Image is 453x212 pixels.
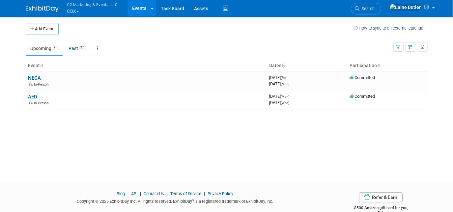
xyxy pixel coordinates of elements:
span: | [165,191,169,196]
a: NECA [28,75,41,81]
a: Contact Us [144,191,164,196]
span: (Mon) [281,82,290,86]
span: (Mon) [281,95,290,98]
a: How to sync to an external calendar... [354,26,428,31]
span: (Fri) [281,76,286,80]
span: Committed [350,75,375,80]
a: Sort by Start Date [282,63,285,68]
span: In-Person [34,82,51,87]
span: [DATE] [269,94,292,99]
a: AED [28,94,38,100]
span: [DATE] [269,81,290,86]
span: [DATE] [269,100,290,105]
th: Dates [267,60,347,71]
span: Search [360,6,375,11]
span: | [138,191,143,196]
span: - [291,94,292,99]
span: 2 [52,45,58,50]
a: Blog [117,191,125,196]
span: G2 Marketing & Events, LLC [67,1,118,8]
a: Privacy Policy [208,191,233,196]
span: [DATE] [269,75,288,80]
a: API [131,191,137,196]
button: Add Event [26,23,59,35]
a: Search [351,3,381,14]
th: Participation [347,60,428,71]
span: | [126,191,130,196]
a: Sort by Participation Type [377,63,381,68]
span: (Wed) [281,101,290,105]
img: In-Person Event [29,82,33,86]
img: ExhibitDay [26,6,59,12]
img: In-Person Event [29,101,33,104]
a: Terms of Service [170,191,201,196]
span: 27 [79,45,86,50]
span: - [287,75,288,80]
div: Copyright © 2025 ExhibitDay, Inc. All rights reserved. ExhibitDay is a registered trademark of Ex... [26,197,325,204]
span: In-Person [34,101,51,105]
sup: ® [192,199,194,202]
a: Upcoming2 [26,42,63,55]
img: Laine Butler [390,4,421,11]
a: Sort by Event Name [40,63,43,68]
a: Past27 [64,42,91,55]
th: Event [26,60,267,71]
span: Committed [350,94,375,99]
a: Refer & Earn [359,192,403,202]
span: | [202,191,207,196]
